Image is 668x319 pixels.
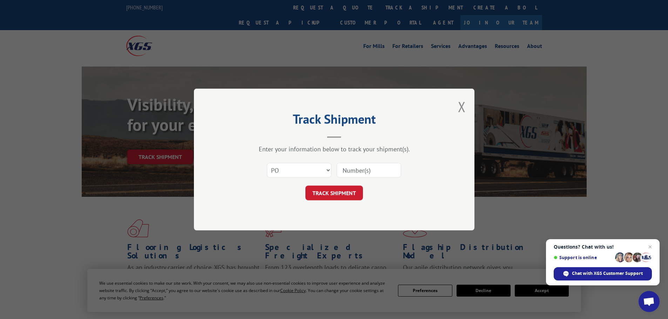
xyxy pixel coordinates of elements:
[229,114,439,127] h2: Track Shipment
[646,243,654,251] span: Close chat
[639,291,660,312] div: Open chat
[554,244,652,250] span: Questions? Chat with us!
[229,145,439,153] div: Enter your information below to track your shipment(s).
[337,163,401,178] input: Number(s)
[305,186,363,200] button: TRACK SHIPMENT
[458,97,466,116] button: Close modal
[572,270,643,277] span: Chat with XGS Customer Support
[554,267,652,280] div: Chat with XGS Customer Support
[554,255,613,260] span: Support is online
